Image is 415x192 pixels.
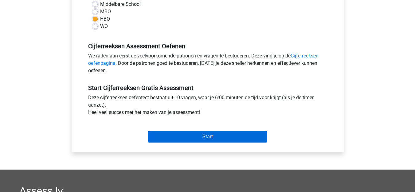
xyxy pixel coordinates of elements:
div: We raden aan eerst de veelvoorkomende patronen en vragen te bestuderen. Deze vind je op de . Door... [84,52,332,77]
h5: Cijferreeksen Assessment Oefenen [88,42,327,50]
label: WO [100,23,108,30]
label: Middelbare School [100,1,141,8]
div: Deze cijferreeksen oefentest bestaat uit 10 vragen, waar je 6:00 minuten de tijd voor krijgt (als... [84,94,332,119]
h5: Start Cijferreeksen Gratis Assessment [88,84,327,92]
input: Start [148,131,267,143]
label: HBO [100,15,110,23]
label: MBO [100,8,111,15]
